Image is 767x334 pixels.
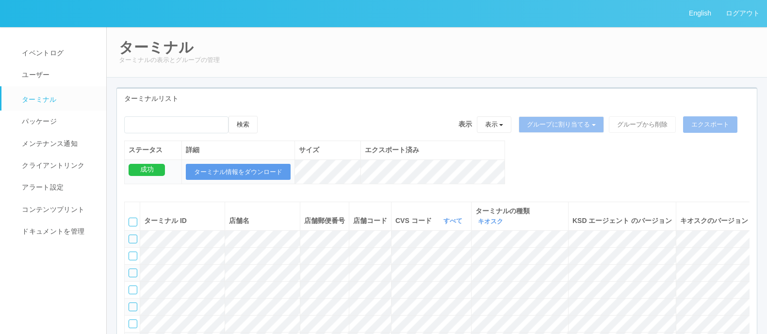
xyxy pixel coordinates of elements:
a: ユーザー [1,64,115,86]
div: ステータス [129,145,178,155]
a: イベントログ [1,42,115,64]
a: クライアントリンク [1,155,115,176]
span: コンテンツプリント [19,206,84,213]
button: キオスク [475,217,508,226]
div: 成功 [129,164,165,176]
p: ターミナルの表示とグループの管理 [119,55,755,65]
a: パッケージ [1,111,115,132]
span: 店舗郵便番号 [304,217,345,224]
span: 店舗コード [353,217,387,224]
a: ターミナル [1,86,115,111]
div: サイズ [299,145,357,155]
span: 表示 [458,119,472,129]
button: グループに割り当てる [519,116,604,133]
div: エクスポート済み [365,145,501,155]
a: すべて [443,217,465,224]
button: 表示 [477,116,512,133]
button: ターミナル情報をダウンロード [186,164,291,180]
span: クライアントリンク [19,161,84,169]
a: アラート設定 [1,176,115,198]
span: アラート設定 [19,183,64,191]
span: キオスクのバージョン [680,217,748,224]
span: CVS コード [395,216,434,226]
button: 検索 [228,116,258,133]
span: 店舗名 [229,217,249,224]
span: パッケージ [19,117,57,125]
a: メンテナンス通知 [1,133,115,155]
a: ドキュメントを管理 [1,221,115,242]
button: すべて [441,216,467,226]
span: KSD エージェント のバージョン [572,217,672,224]
a: コンテンツプリント [1,199,115,221]
span: メンテナンス通知 [19,140,78,147]
div: ターミナル ID [144,216,221,226]
button: グループから削除 [609,116,676,133]
span: ドキュメントを管理 [19,227,84,235]
span: ユーザー [19,71,49,79]
span: ターミナルの種類 [475,206,532,216]
button: エクスポート [683,116,737,133]
span: イベントログ [19,49,64,57]
span: ターミナル [19,95,57,103]
h2: ターミナル [119,39,755,55]
div: 詳細 [186,145,291,155]
div: ターミナルリスト [117,89,757,109]
a: キオスク [478,218,506,225]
